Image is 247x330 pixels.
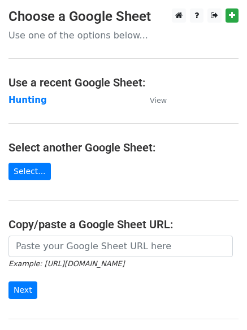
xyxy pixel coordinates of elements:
[8,29,239,41] p: Use one of the options below...
[8,141,239,154] h4: Select another Google Sheet:
[138,95,167,105] a: View
[8,8,239,25] h3: Choose a Google Sheet
[8,76,239,89] h4: Use a recent Google Sheet:
[8,163,51,180] a: Select...
[8,218,239,231] h4: Copy/paste a Google Sheet URL:
[8,236,233,257] input: Paste your Google Sheet URL here
[8,281,37,299] input: Next
[150,96,167,105] small: View
[8,95,47,105] a: Hunting
[8,259,124,268] small: Example: [URL][DOMAIN_NAME]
